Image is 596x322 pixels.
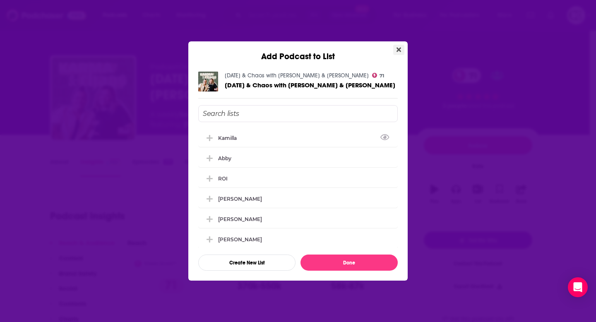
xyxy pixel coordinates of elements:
div: Abby [198,149,398,167]
div: Add Podcast To List [198,105,398,271]
img: Karma & Chaos with Kail Lowry & Becky Hayter [198,72,218,91]
div: Ashlyn [198,210,398,228]
div: Open Intercom Messenger [568,277,588,297]
div: Kamilla [198,129,398,147]
span: 71 [380,74,384,78]
div: [PERSON_NAME] [218,216,262,222]
div: [PERSON_NAME] [218,196,262,202]
a: 71 [372,73,384,78]
div: ROI [218,175,228,182]
div: Braden [198,230,398,248]
button: Close [393,45,404,55]
div: Kamilla [218,135,242,141]
a: Karma & Chaos with Kail Lowry & Becky Hayter [225,72,369,79]
div: Abby [218,155,231,161]
div: Logan [198,190,398,208]
a: Karma & Chaos with Kail Lowry & Becky Hayter [225,82,395,89]
button: Done [300,255,398,271]
span: [DATE] & Chaos with [PERSON_NAME] & [PERSON_NAME] [225,81,395,89]
button: Create New List [198,255,296,271]
div: ROI [198,169,398,187]
input: Search lists [198,105,398,122]
div: [PERSON_NAME] [218,236,262,243]
div: Add Podcast to List [188,41,408,62]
